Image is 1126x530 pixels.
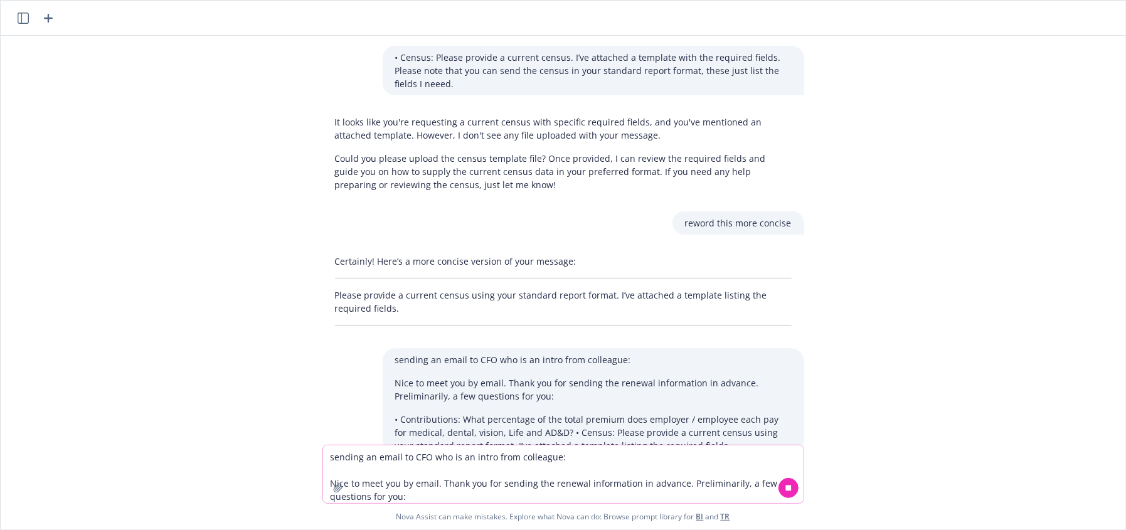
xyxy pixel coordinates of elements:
p: • Census: Please provide a current census. I’ve attached a template with the required fields. Ple... [395,51,792,90]
p: Nice to meet you by email. Thank you for sending the renewal information in advance. Preliminaril... [395,376,792,403]
p: Could you please upload the census template file? Once provided, I can review the required fields... [335,152,792,191]
p: Please provide a current census using your standard report format. I’ve attached a template listi... [335,289,792,315]
a: TR [721,511,730,522]
span: Nova Assist can make mistakes. Explore what Nova can do: Browse prompt library for and [6,504,1120,529]
p: reword this more concise [685,216,792,230]
p: It looks like you're requesting a current census with specific required fields, and you've mentio... [335,115,792,142]
a: BI [696,511,704,522]
p: Certainly! Here’s a more concise version of your message: [335,255,792,268]
p: sending an email to CFO who is an intro from colleague: [395,353,792,366]
p: • Contributions: What percentage of the total premium does employer / employee each pay for medic... [395,413,792,452]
